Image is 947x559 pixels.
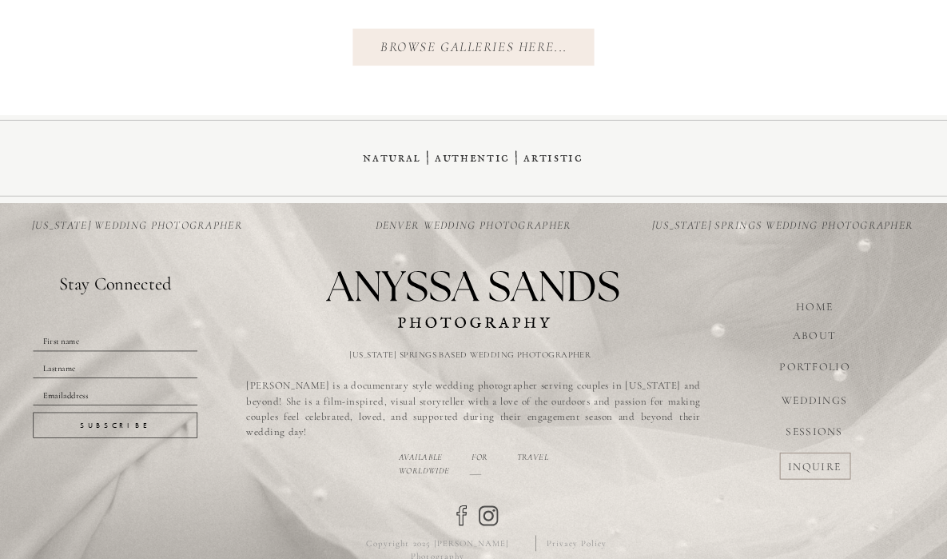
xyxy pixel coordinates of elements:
a: SESSIONS [783,423,846,438]
p: Natural | Authentic | Artistic [349,148,596,172]
a: [US_STATE] Wedding photographer [22,216,253,234]
span: ame [66,336,79,346]
h3: [PERSON_NAME] is a documentary style wedding photographer serving couples in [US_STATE] and beyon... [246,378,701,430]
span: First n [43,336,66,346]
p: Available for travel worldwide [399,451,549,465]
a: WEDDINGS [770,392,859,407]
span: Email [43,389,63,400]
a: [US_STATE] Springs Wedding photographer [640,216,925,234]
h2: [US_STATE] springs based wedding photographer [349,348,597,362]
span: Privacy Policy [547,537,607,548]
span: Subscribe [80,420,150,429]
span: Last [43,363,58,373]
span: name [58,363,76,373]
a: Browse galleries here... [373,37,575,51]
a: HOME [783,298,846,313]
a: PORTFOLIO [778,358,853,373]
a: ABOUT [783,327,846,342]
button: Subscribe [33,412,197,437]
div: Stay Connected [33,275,197,293]
a: Privacy Policy [540,537,612,552]
span: address [63,389,88,400]
a: denver Wedding photographer [358,216,588,234]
